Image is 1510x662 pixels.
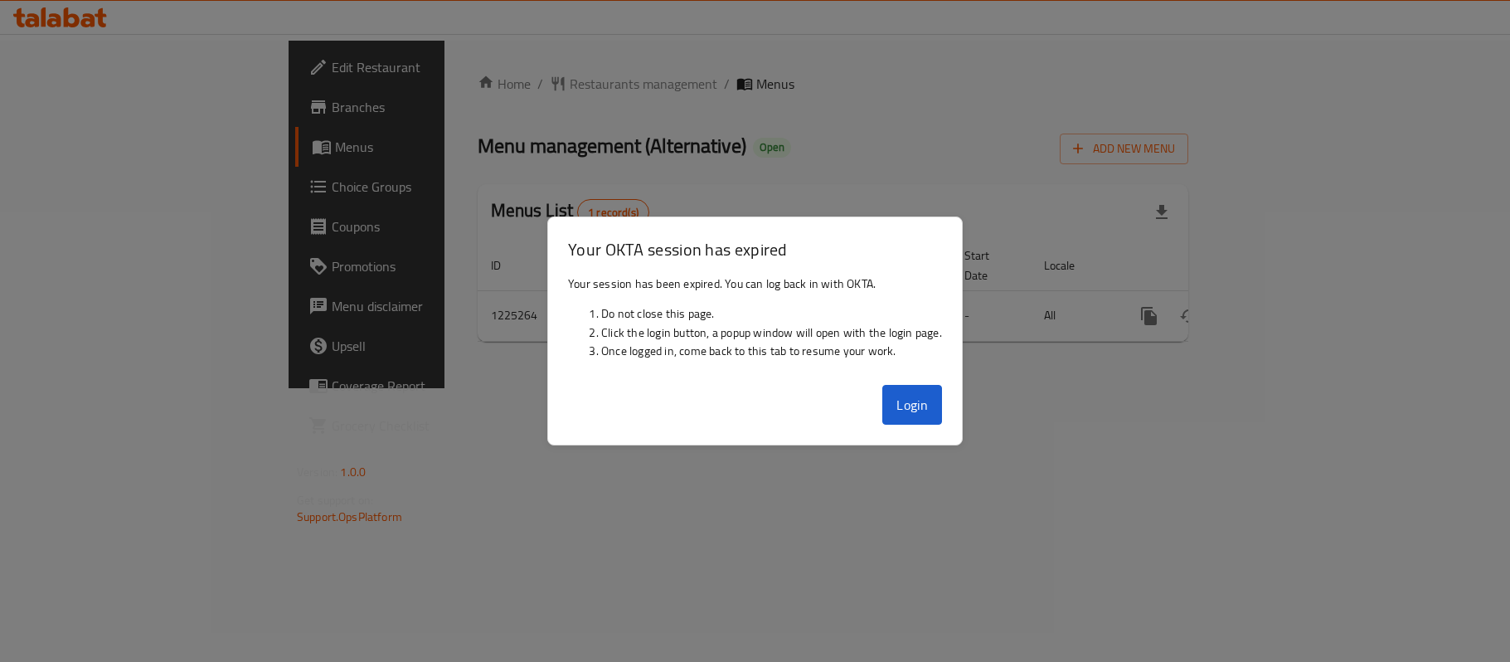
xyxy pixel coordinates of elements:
[568,237,942,261] h3: Your OKTA session has expired
[548,268,962,379] div: Your session has been expired. You can log back in with OKTA.
[882,385,942,425] button: Login
[601,342,942,360] li: Once logged in, come back to this tab to resume your work.
[601,324,942,342] li: Click the login button, a popup window will open with the login page.
[601,304,942,323] li: Do not close this page.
